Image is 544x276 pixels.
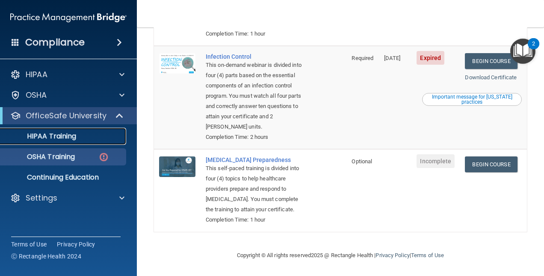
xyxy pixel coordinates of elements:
div: Completion Time: 1 hour [206,215,304,225]
div: This on-demand webinar is divided into four (4) parts based on the essential components of an inf... [206,60,304,132]
h4: Compliance [25,36,85,48]
div: Completion Time: 2 hours [206,132,304,142]
span: Ⓒ Rectangle Health 2024 [11,252,81,261]
p: OSHA [26,90,47,100]
a: Settings [10,193,124,203]
span: Expired [417,51,444,65]
p: HIPAA [26,69,47,80]
p: Continuing Education [6,173,122,182]
div: Completion Time: 1 hour [206,29,304,39]
img: danger-circle.6113f641.png [98,152,109,162]
a: HIPAA [10,69,124,80]
div: 2 [532,44,535,55]
p: OfficeSafe University [26,111,106,121]
a: Terms of Use [11,240,47,249]
a: OfficeSafe University [10,111,124,121]
a: Privacy Policy [57,240,95,249]
p: HIPAA Training [6,132,76,141]
button: Read this if you are a dental practitioner in the state of CA [422,93,522,106]
a: OSHA [10,90,124,100]
a: Terms of Use [411,252,444,258]
div: This self-paced training is divided into four (4) topics to help healthcare providers prepare and... [206,163,304,215]
div: Copyright © All rights reserved 2025 @ Rectangle Health | | [184,242,497,269]
span: Incomplete [417,154,455,168]
button: Open Resource Center, 2 new notifications [510,39,535,64]
div: Important message for [US_STATE] practices [423,94,520,105]
p: Settings [26,193,57,203]
img: PMB logo [10,9,127,26]
iframe: Drift Widget Chat Controller [396,215,534,249]
a: Begin Course [465,156,517,172]
span: [DATE] [384,55,400,61]
a: Privacy Policy [375,252,409,258]
a: Infection Control [206,53,304,60]
p: OSHA Training [6,153,75,161]
a: Begin Course [465,53,517,69]
span: Required [352,55,373,61]
a: Download Certificate [465,74,517,81]
span: Optional [352,158,372,165]
a: [MEDICAL_DATA] Preparedness [206,156,304,163]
